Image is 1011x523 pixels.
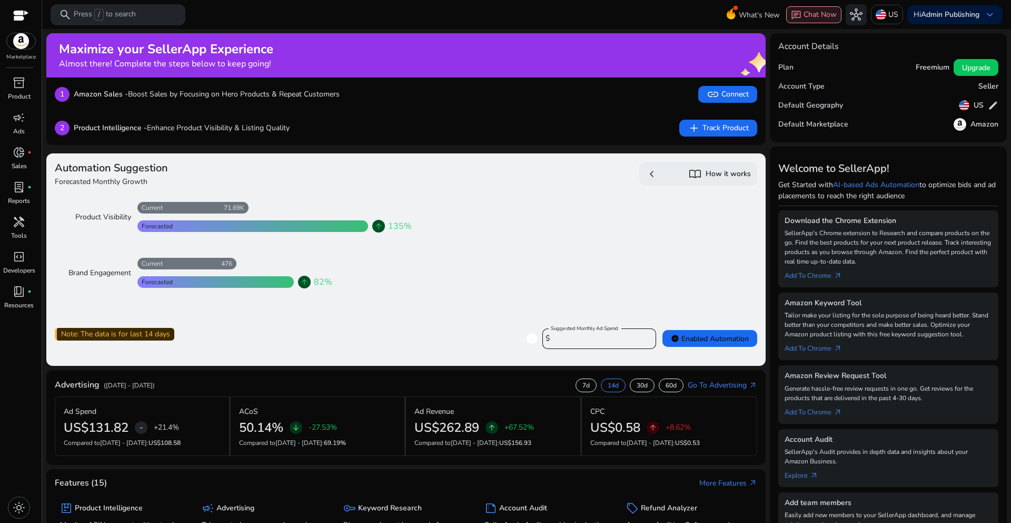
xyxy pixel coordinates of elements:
p: Reports [8,196,30,206]
p: Resources [4,301,34,310]
span: info [526,332,538,345]
span: fiber_manual_record [27,289,32,294]
p: +67.52% [504,424,534,431]
button: verifiedEnabled Automation [662,330,757,347]
p: Get Started with to optimize bids and ad placements to reach the right audience [778,179,998,201]
h5: US [974,101,984,110]
span: What's New [739,6,780,24]
p: -27.53% [309,424,337,431]
p: 14d [608,381,619,390]
p: ([DATE] - [DATE]) [104,381,155,390]
h4: Features (15) [55,478,107,488]
span: [DATE] - [DATE] [100,439,147,447]
a: Add To Chrome [785,266,850,281]
b: Amazon Sales - [74,89,128,99]
div: 71.69K [224,204,249,212]
h5: Amazon Review Request Tool [785,372,992,381]
button: addTrack Product [679,120,757,137]
div: Forecasted [137,278,173,286]
button: linkConnect [698,86,757,103]
h5: Account Audit [785,435,992,444]
span: US$156.93 [499,439,531,447]
span: arrow_outward [749,479,757,487]
p: US [888,5,898,24]
span: arrow_upward [488,423,496,432]
span: package [60,502,73,515]
p: 7d [582,381,590,390]
div: 476 [221,259,236,268]
span: lab_profile [13,181,25,193]
h4: Almost there! Complete the steps below to keep going! [59,59,273,69]
h4: Forecasted Monthly Growth [55,177,402,187]
span: arrow_outward [834,272,842,280]
p: 60d [666,381,677,390]
span: arrow_outward [834,344,842,353]
span: 135% [388,220,412,233]
span: book_4 [13,285,25,298]
div: Current [137,204,163,212]
p: Sales [12,161,27,171]
span: sell [626,502,639,515]
span: hub [850,8,863,21]
p: Marketplace [6,53,36,61]
mat-label: Suggested Monthly Ad Spend [551,325,618,332]
h5: Plan [778,63,794,72]
span: fiber_manual_record [27,185,32,189]
span: add [688,122,700,134]
button: chatChat Now [786,6,841,23]
p: Compared to : [239,438,397,448]
h5: Keyword Research [358,504,422,513]
span: arrow_outward [749,381,757,390]
h5: Account Type [778,82,825,91]
b: Product Intelligence - [74,123,147,133]
h5: Seller [978,82,998,91]
span: import_contacts [689,168,701,180]
span: donut_small [13,146,25,159]
h5: Advertising [216,504,254,513]
span: link [707,88,719,101]
p: 1 [55,87,70,102]
h5: Product Intelligence [75,504,143,513]
span: code_blocks [13,250,25,263]
span: / [94,9,104,21]
h5: Account Audit [499,504,547,513]
div: Forecasted [137,222,173,230]
span: chevron_left [646,168,658,180]
span: keyboard_arrow_down [984,8,996,21]
span: summarize [484,502,497,515]
span: fiber_manual_record [27,150,32,154]
div: Current [137,259,163,268]
span: inventory_2 [13,76,25,89]
span: arrow_downward [292,423,300,432]
p: CPC [590,406,604,417]
div: Note: The data is for last 14 days [55,328,174,341]
span: $ [546,333,550,343]
h4: Advertising [55,380,100,390]
span: arrow_outward [810,471,818,480]
p: Generate hassle-free review requests in one go. Get reviews for the products that are delivered i... [785,384,992,403]
span: Connect [707,88,749,101]
a: Add To Chrome [785,403,850,418]
p: Hi [914,11,979,18]
h5: Add team members [785,499,992,508]
a: Go To Advertisingarrow_outward [688,380,757,391]
p: Compared to : [590,438,749,448]
p: Press to search [74,9,136,21]
h2: US$262.89 [414,420,479,435]
p: Ads [13,127,25,136]
h2: US$131.82 [64,420,128,435]
h5: Freemium [916,63,949,72]
div: Brand Engagement [63,268,131,278]
span: Chat Now [804,9,837,20]
span: search [59,8,72,21]
a: AI-based Ads Automation [833,180,919,190]
button: hub [846,4,867,25]
h2: Maximize your SellerApp Experience [59,42,273,57]
p: Tailor make your listing for the sole purpose of being heard better. Stand better than your compe... [785,311,992,339]
span: verified [671,334,679,343]
span: campaign [13,111,25,124]
p: Tools [11,231,27,240]
h2: US$0.58 [590,420,640,435]
span: - [140,421,143,434]
span: US$108.58 [148,439,181,447]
